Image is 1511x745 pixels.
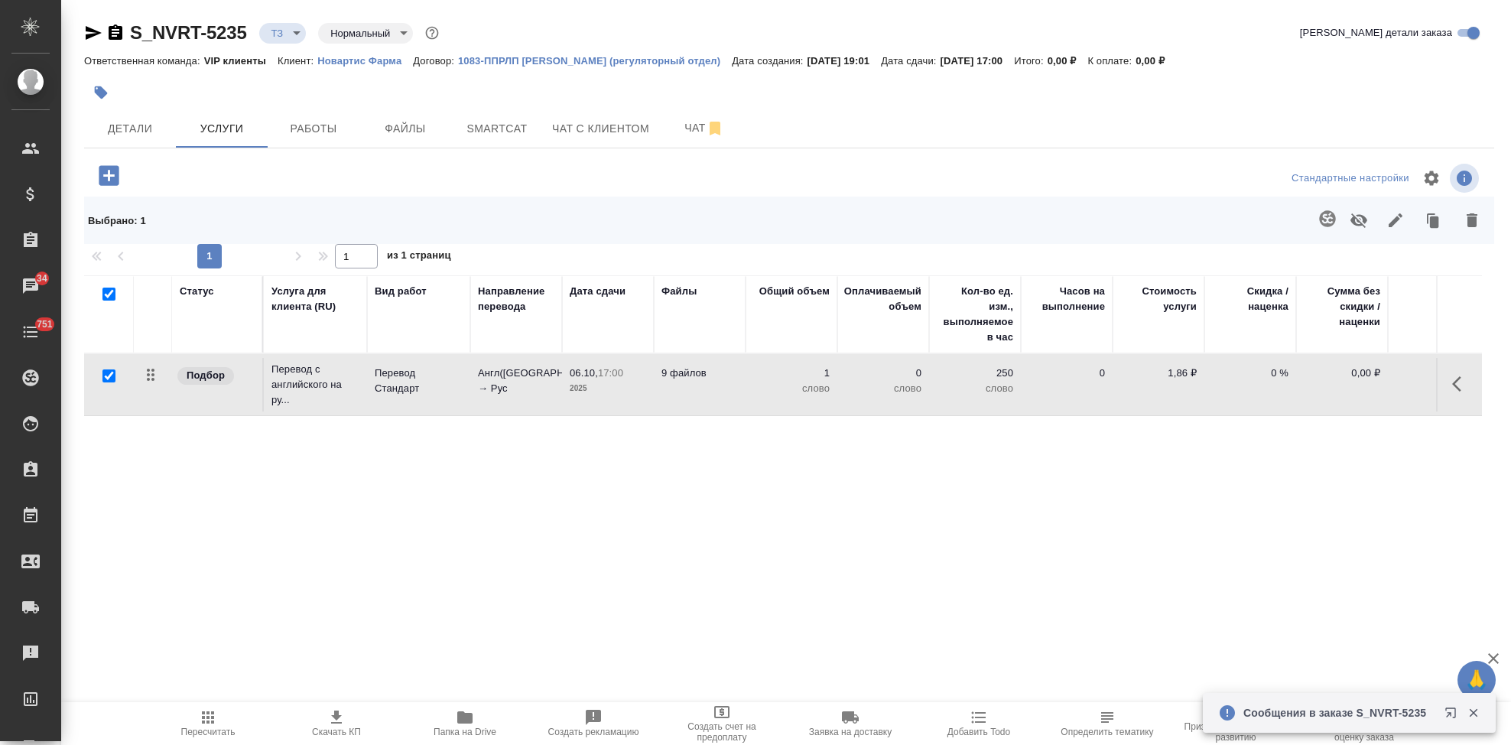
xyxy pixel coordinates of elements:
button: Заявка на доставку [786,702,915,745]
a: 34 [4,267,57,305]
p: 0,00 ₽ [1304,366,1380,381]
p: [DATE] 19:01 [807,55,882,67]
span: из 1 страниц [387,246,451,268]
span: Заявка на доставку [809,727,892,737]
p: К оплате: [1087,55,1136,67]
button: ТЗ [267,27,288,40]
div: Направление перевода [478,284,554,314]
p: Дата создания: [732,55,807,67]
span: Услуги [185,119,258,138]
p: Итого: [1014,55,1047,67]
p: Клиент: [278,55,317,67]
span: Пересчитать [181,727,236,737]
p: 1,86 ₽ [1120,366,1197,381]
p: Договор: [413,55,458,67]
span: Необходимо выбрать услуги, непривязанные к проекту Smartcat [1309,200,1340,240]
a: S_NVRT-5235 [130,22,247,43]
span: Добавить Todo [947,727,1010,737]
span: Настроить таблицу [1413,160,1450,197]
p: 0,00 ₽ [1136,55,1176,67]
span: Детали [93,119,167,138]
p: 0,00 ₽ [1048,55,1088,67]
a: 751 [4,313,57,351]
span: Призвать менеджера по развитию [1181,721,1291,743]
p: Дата сдачи: [881,55,940,67]
button: Доп статусы указывают на важность/срочность заказа [422,23,442,43]
p: 9 файлов [661,366,738,381]
div: Статус [180,284,214,299]
div: split button [1288,167,1413,190]
div: Оплачиваемый объем [844,284,921,314]
span: Создать рекламацию [548,727,639,737]
span: Работы [277,119,350,138]
span: Определить тематику [1061,727,1153,737]
p: 1 [753,366,830,381]
button: Скопировать ссылку для ЯМессенджера [84,24,102,42]
button: Добавить тэг [84,76,118,109]
div: Файлы [661,284,697,299]
button: Пересчитать [144,702,272,745]
p: слово [937,381,1013,396]
button: 🙏 [1457,661,1496,699]
a: Новартис Фарма [317,54,413,67]
div: Дата сдачи [570,284,626,299]
p: 2025 [570,381,646,396]
p: Сообщения в заказе S_NVRT-5235 [1243,705,1435,721]
button: Удалить [1454,200,1490,240]
button: Скачать КП [272,702,401,745]
p: VIP клиенты [204,55,278,67]
span: 🙏 [1464,664,1490,696]
div: Часов на выполнение [1028,284,1105,314]
p: 0,00 ₽ [1396,366,1472,381]
div: Общий объем [759,284,830,299]
span: Smartcat [460,119,534,138]
span: 34 [28,271,57,286]
td: 0 [1021,358,1113,412]
p: 0 [845,366,921,381]
span: [PERSON_NAME] детали заказа [1300,25,1452,41]
button: Клонировать [1414,200,1454,240]
button: Показать кнопки [1443,366,1480,402]
button: Определить тематику [1043,702,1171,745]
div: Стоимость услуги [1120,284,1197,314]
span: Выбрано : 1 [88,215,146,226]
p: 1083-ППРЛП [PERSON_NAME] (регуляторный отдел) [458,55,732,67]
div: Сумма без скидки / наценки [1304,284,1380,330]
p: [DATE] 17:00 [941,55,1015,67]
p: Англ([GEOGRAPHIC_DATA]) → Рус [478,366,554,396]
button: Создать счет на предоплату [658,702,786,745]
button: Призвать менеджера по развитию [1171,702,1300,745]
p: Перевод Стандарт [375,366,463,396]
p: слово [845,381,921,396]
button: Папка на Drive [401,702,529,745]
div: Скидка / наценка [1212,284,1288,314]
p: Ответственная команда: [84,55,204,67]
a: 1083-ППРЛП [PERSON_NAME] (регуляторный отдел) [458,54,732,67]
span: Файлы [369,119,442,138]
p: 17:00 [598,367,623,379]
span: Скачать КП [312,727,361,737]
span: Чат с клиентом [552,119,649,138]
span: Папка на Drive [434,727,496,737]
span: Чат [668,119,741,138]
div: Кол-во ед. изм., выполняемое в час [937,284,1013,345]
button: Добавить услугу [88,160,130,191]
button: Скопировать ссылку [106,24,125,42]
span: Создать счет на предоплату [667,721,777,743]
p: 0 % [1212,366,1288,381]
p: 250 [937,366,1013,381]
button: Открыть в новой вкладке [1435,698,1472,734]
p: Новартис Фарма [317,55,413,67]
p: Подбор [187,368,225,383]
button: Не учитывать [1340,200,1377,240]
button: Добавить Todo [915,702,1043,745]
div: Услуга для клиента (RU) [271,284,359,314]
button: Закрыть [1457,706,1489,720]
button: Редактировать [1377,200,1414,240]
div: ТЗ [259,23,307,44]
button: Создать рекламацию [529,702,658,745]
p: 06.10, [570,367,598,379]
span: 751 [28,317,62,332]
button: Нормальный [326,27,395,40]
div: ТЗ [318,23,413,44]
